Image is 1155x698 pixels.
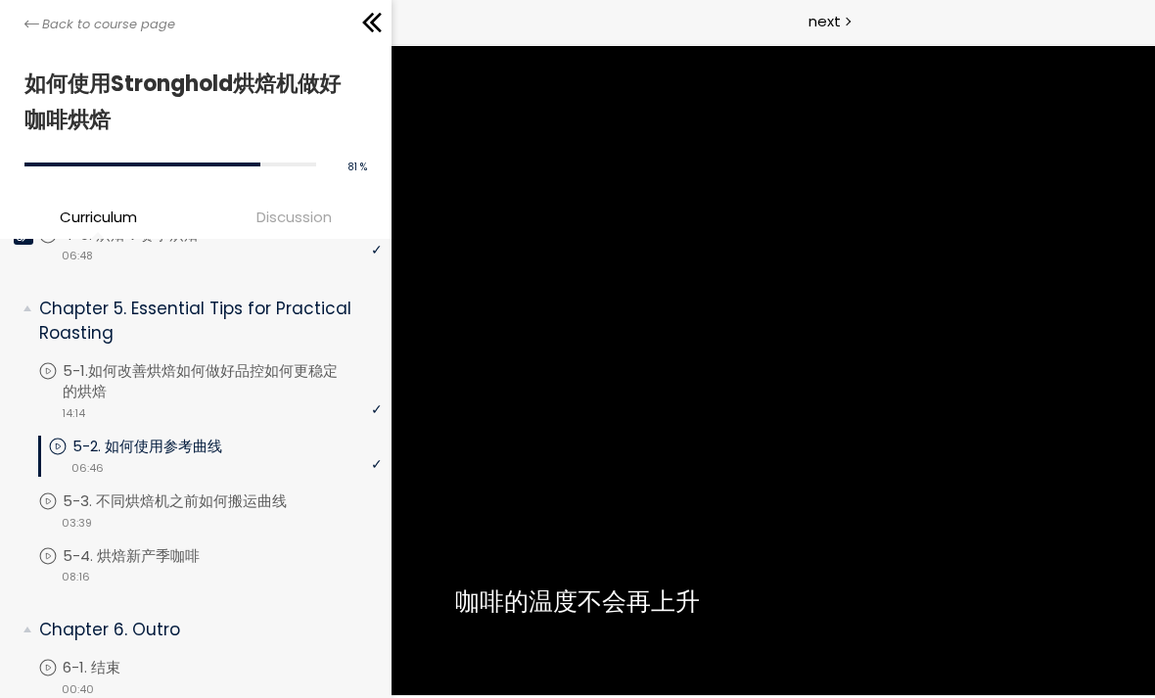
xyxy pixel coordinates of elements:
[42,15,175,34] span: Back to course page
[63,490,326,512] p: 5-3. 不同烘焙机之前如何搬运曲线
[62,515,92,532] span: 03:39
[63,360,382,403] p: 5-1.如何改善烘焙如何做好品控如何更稳定的烘焙
[24,66,357,139] h1: 如何使用Stronghold烘焙机做好咖啡烘焙
[62,248,93,264] span: 06:48
[347,160,367,174] span: 81 %
[60,206,137,228] span: Curriculum
[62,405,85,422] span: 14:14
[24,15,175,34] a: Back to course page
[71,460,104,477] span: 06:46
[39,297,367,345] p: Chapter 5. Essential Tips for Practical Roasting
[72,436,261,457] p: 5-2. 如何使用参考曲线
[201,206,387,228] span: Discussion
[808,10,841,32] span: next
[39,618,367,642] p: Chapter 6. Outro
